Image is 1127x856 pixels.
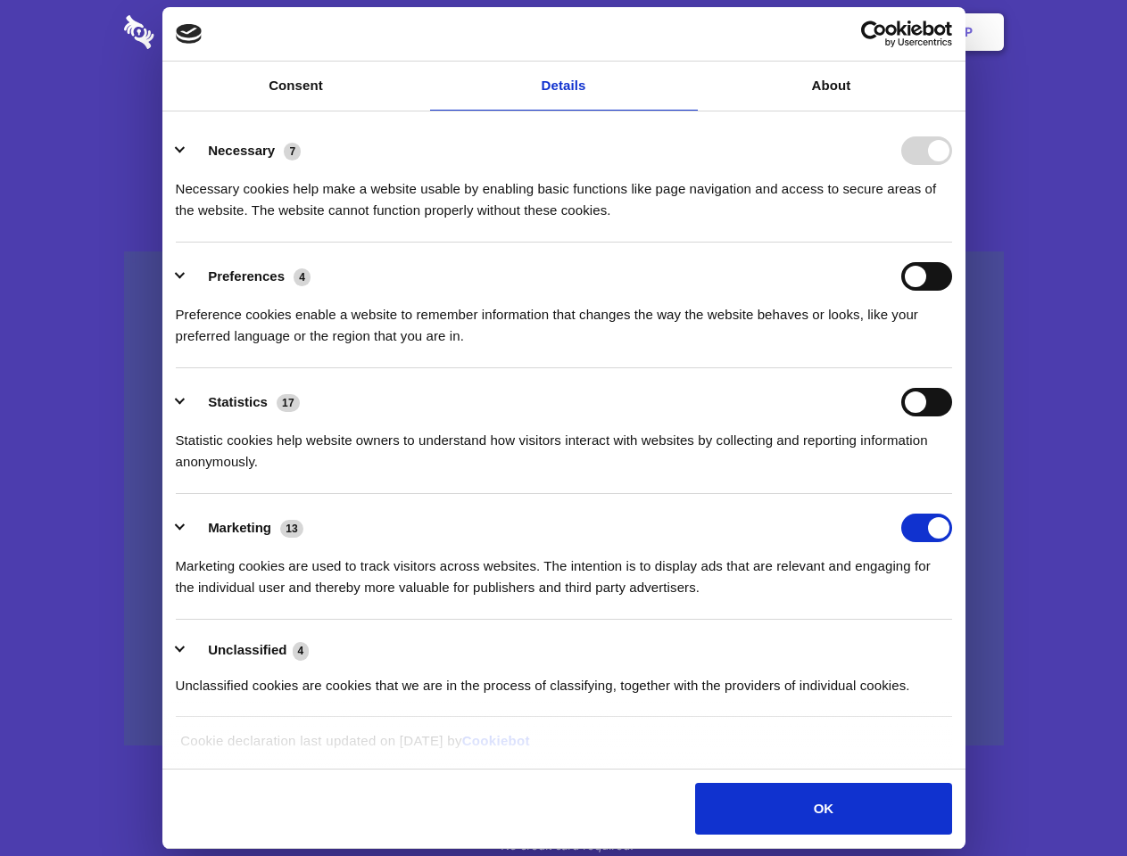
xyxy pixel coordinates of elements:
label: Statistics [208,394,268,409]
img: logo [176,24,203,44]
label: Marketing [208,520,271,535]
h4: Auto-redaction of sensitive data, encrypted data sharing and self-destructing private chats. Shar... [124,162,1004,221]
span: 4 [294,268,311,286]
div: Statistic cookies help website owners to understand how visitors interact with websites by collec... [176,416,952,473]
span: 4 [293,642,310,660]
div: Unclassified cookies are cookies that we are in the process of classifying, together with the pro... [176,662,952,696]
a: Contact [724,4,806,60]
a: Details [430,62,698,111]
a: Pricing [524,4,601,60]
h1: Eliminate Slack Data Loss. [124,80,1004,144]
span: 13 [280,520,303,538]
button: Marketing (13) [176,514,315,542]
label: Necessary [208,143,275,158]
label: Preferences [208,268,285,284]
button: Preferences (4) [176,262,322,291]
button: Statistics (17) [176,388,311,416]
button: OK [695,783,951,835]
div: Preference cookies enable a website to remember information that changes the way the website beha... [176,291,952,347]
button: Necessary (7) [176,136,312,165]
a: Login [809,4,887,60]
a: Cookiebot [462,733,530,748]
a: Consent [162,62,430,111]
div: Marketing cookies are used to track visitors across websites. The intention is to display ads tha... [176,542,952,598]
a: Wistia video thumbnail [124,251,1004,746]
button: Unclassified (4) [176,639,320,662]
div: Necessary cookies help make a website usable by enabling basic functions like page navigation and... [176,165,952,221]
span: 17 [277,394,300,412]
iframe: Drift Widget Chat Controller [1038,767,1106,835]
span: 7 [284,143,301,160]
a: Usercentrics Cookiebot - opens in a new window [796,21,952,47]
img: logo-wordmark-white-trans-d4663122ce5f474addd5e946df7df03e33cb6a1c49d2221995e7729f52c070b2.svg [124,15,277,49]
div: Cookie declaration last updated on [DATE] by [167,730,960,765]
a: About [698,62,965,111]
